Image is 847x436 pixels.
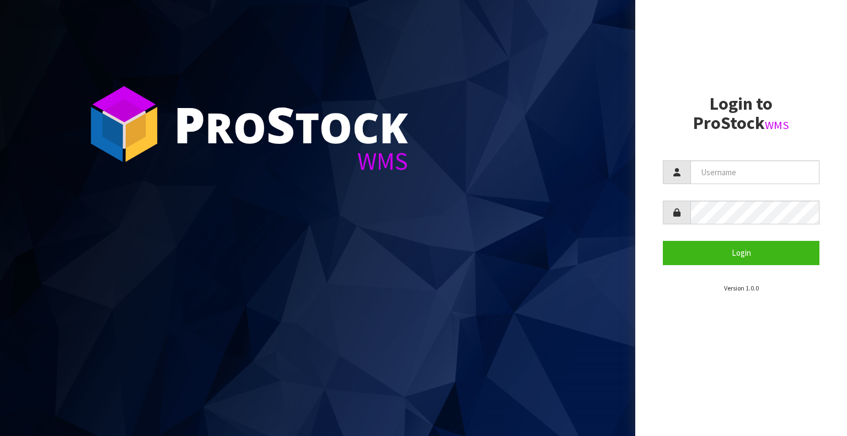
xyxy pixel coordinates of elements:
[663,241,819,265] button: Login
[765,118,789,132] small: WMS
[174,149,408,174] div: WMS
[174,99,408,149] div: ro tock
[83,83,165,165] img: ProStock Cube
[724,284,759,292] small: Version 1.0.0
[174,90,205,158] span: P
[690,160,819,184] input: Username
[663,94,819,133] h2: Login to ProStock
[266,90,295,158] span: S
